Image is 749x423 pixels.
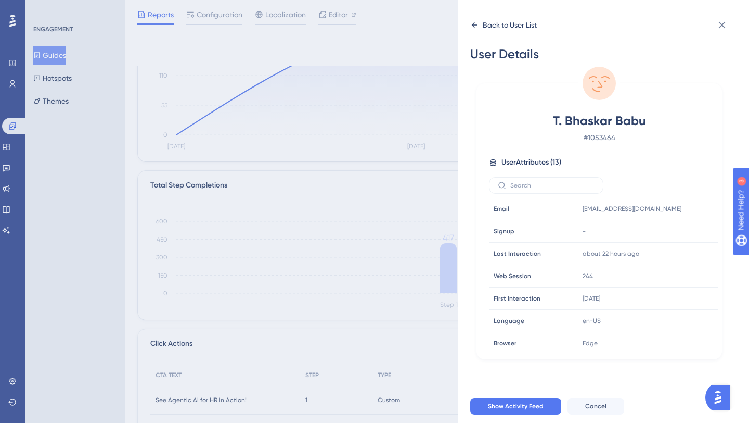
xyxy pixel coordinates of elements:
span: en-US [583,317,601,325]
span: Cancel [585,402,606,410]
span: Last Interaction [494,250,541,258]
span: 244 [583,272,593,280]
span: Web Session [494,272,531,280]
button: Cancel [567,398,624,415]
iframe: UserGuiding AI Assistant Launcher [705,382,737,413]
span: Show Activity Feed [488,402,544,410]
span: Language [494,317,524,325]
span: Need Help? [24,3,65,15]
time: about 22 hours ago [583,250,639,257]
button: Show Activity Feed [470,398,561,415]
time: [DATE] [583,295,600,302]
div: Back to User List [483,19,537,31]
input: Search [510,182,595,189]
span: Signup [494,227,514,235]
span: First Interaction [494,294,540,303]
span: User Attributes ( 13 ) [501,156,561,169]
div: User Details [470,46,728,63]
span: - [583,227,586,235]
span: Email [494,205,509,213]
span: # 1053464 [508,131,691,144]
span: Browser [494,339,516,347]
div: 3 [72,5,75,14]
span: T. Bhaskar Babu [508,113,691,129]
span: [EMAIL_ADDRESS][DOMAIN_NAME] [583,205,681,213]
span: Edge [583,339,598,347]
